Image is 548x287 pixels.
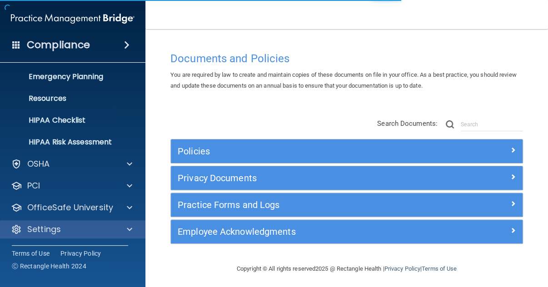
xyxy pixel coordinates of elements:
[170,53,523,64] h4: Documents and Policies
[27,158,50,169] p: OSHA
[6,72,130,81] p: Emergency Planning
[178,146,428,156] h5: Policies
[27,180,40,191] p: PCI
[12,262,86,271] span: Ⓒ Rectangle Health 2024
[11,158,132,169] a: OSHA
[178,200,428,210] h5: Practice Forms and Logs
[11,224,132,235] a: Settings
[178,198,516,212] a: Practice Forms and Logs
[6,116,130,125] p: HIPAA Checklist
[178,224,516,239] a: Employee Acknowledgments
[178,227,428,237] h5: Employee Acknowledgments
[60,249,101,258] a: Privacy Policy
[27,39,90,51] h4: Compliance
[181,254,513,283] div: Copyright © All rights reserved 2025 @ Rectangle Health | |
[178,171,516,185] a: Privacy Documents
[384,265,420,272] a: Privacy Policy
[27,202,113,213] p: OfficeSafe University
[12,249,50,258] a: Terms of Use
[27,224,61,235] p: Settings
[422,265,457,272] a: Terms of Use
[170,71,516,89] span: You are required by law to create and maintain copies of these documents on file in your office. ...
[461,118,523,131] input: Search
[178,173,428,183] h5: Privacy Documents
[446,120,454,129] img: ic-search.3b580494.png
[6,138,130,147] p: HIPAA Risk Assessment
[6,94,130,103] p: Resources
[377,119,438,128] span: Search Documents:
[178,144,516,158] a: Policies
[11,10,135,28] img: PMB logo
[11,202,132,213] a: OfficeSafe University
[11,180,132,191] a: PCI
